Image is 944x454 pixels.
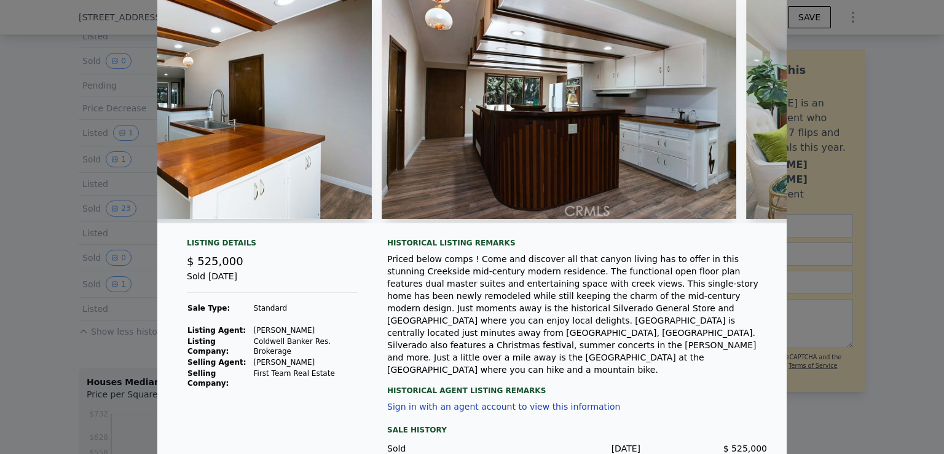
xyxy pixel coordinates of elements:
td: [PERSON_NAME] [253,357,358,368]
strong: Listing Company: [187,337,229,356]
span: $ 525,000 [723,444,767,453]
div: Historical Agent Listing Remarks [387,376,767,396]
strong: Selling Company: [187,369,229,388]
button: Sign in with an agent account to view this information [387,402,620,412]
div: Priced below comps ! Come and discover all that canyon living has to offer in this stunning Creek... [387,253,767,376]
div: Historical Listing remarks [387,238,767,248]
td: Standard [253,303,358,314]
div: Sale History [387,423,767,437]
td: Coldwell Banker Res. Brokerage [253,336,358,357]
strong: Sale Type: [187,304,230,313]
div: Sold [DATE] [187,270,358,293]
span: $ 525,000 [187,255,243,268]
td: [PERSON_NAME] [253,325,358,336]
strong: Selling Agent: [187,358,246,367]
td: First Team Real Estate [253,368,358,389]
strong: Listing Agent: [187,326,246,335]
div: Listing Details [187,238,358,253]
